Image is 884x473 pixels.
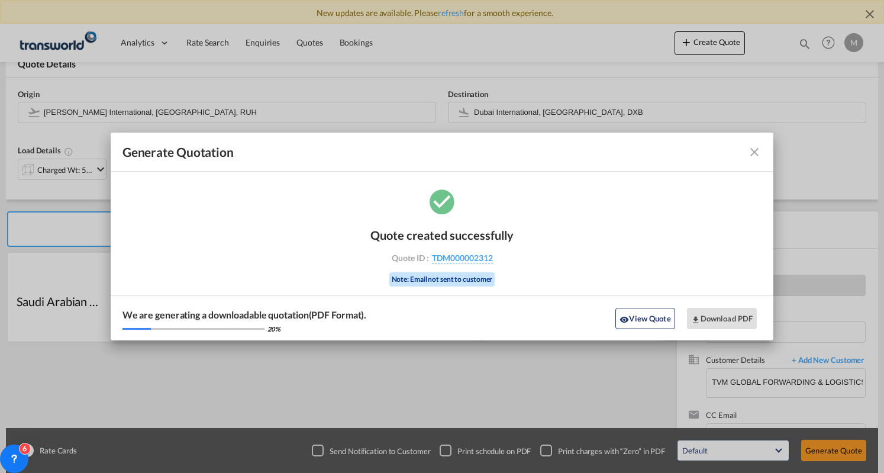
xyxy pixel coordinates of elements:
[389,272,495,287] div: Note: Email not sent to customer
[427,186,457,216] md-icon: icon-checkbox-marked-circle
[373,253,511,263] div: Quote ID :
[691,315,701,324] md-icon: icon-download
[747,145,762,159] md-icon: icon-close fg-AAA8AD cursor m-0
[370,228,514,242] div: Quote created successfully
[111,133,774,341] md-dialog: Generate Quotation Quote ...
[122,308,367,321] div: We are generating a downloadable quotation(PDF Format).
[620,315,629,324] md-icon: icon-eye
[432,253,493,263] span: TDM000002312
[267,324,281,333] div: 20 %
[615,308,675,329] button: icon-eyeView Quote
[122,144,234,160] span: Generate Quotation
[687,308,757,329] button: Download PDF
